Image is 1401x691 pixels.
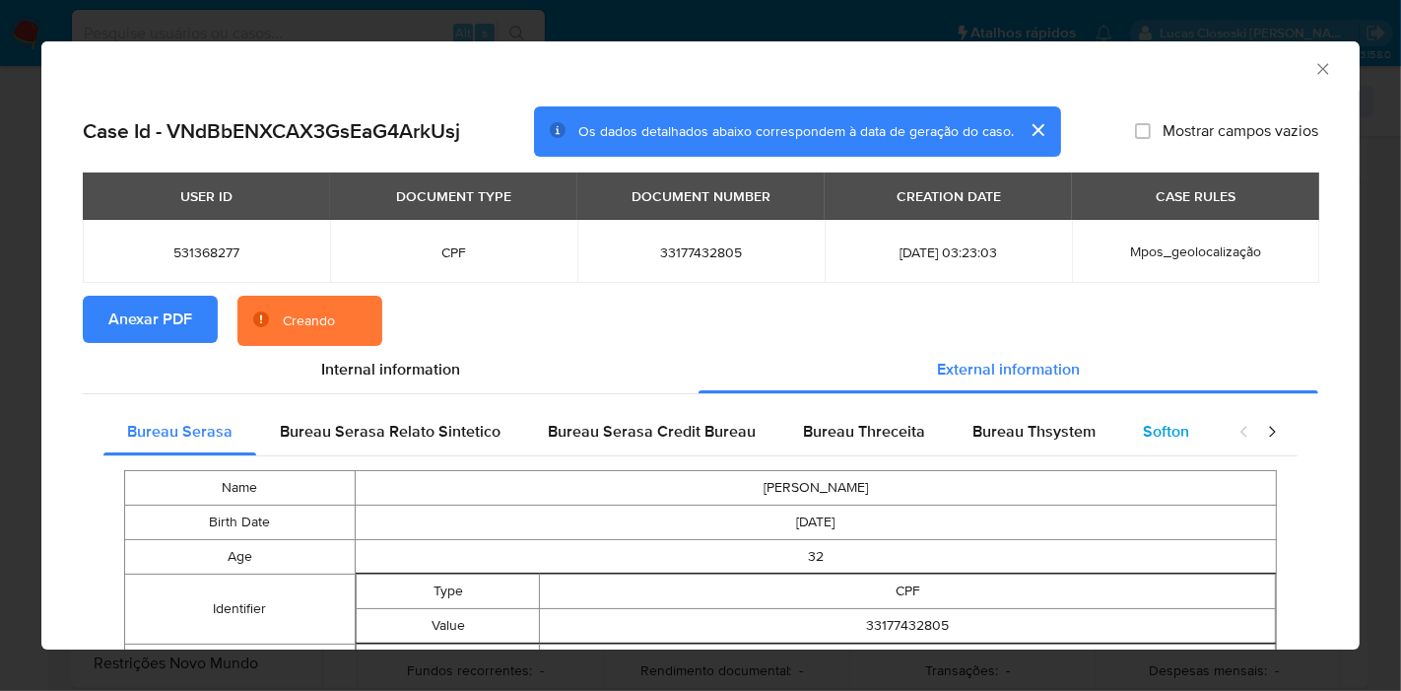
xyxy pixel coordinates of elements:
[354,243,554,261] span: CPF
[937,358,1080,380] span: External information
[540,609,1276,644] td: 33177432805
[1014,106,1061,154] button: cerrar
[321,358,460,380] span: Internal information
[355,471,1276,506] td: [PERSON_NAME]
[355,540,1276,575] td: 32
[972,420,1096,443] span: Bureau Thsystem
[280,420,500,443] span: Bureau Serasa Relato Sintetico
[83,118,460,144] h2: Case Id - VNdBbENXCAX3GsEaG4ArkUsj
[103,408,1219,455] div: Detailed external info
[356,609,540,644] td: Value
[125,506,356,540] td: Birth Date
[803,420,925,443] span: Bureau Threceita
[125,471,356,506] td: Name
[168,179,244,213] div: USER ID
[125,575,356,645] td: Identifier
[578,121,1014,141] span: Os dados detalhados abaixo correspondem à data de geração do caso.
[1143,420,1189,443] span: Softon
[885,179,1013,213] div: CREATION DATE
[83,346,1318,393] div: Detailed info
[83,296,218,343] button: Anexar PDF
[106,243,306,261] span: 531368277
[108,298,192,341] span: Anexar PDF
[355,506,1276,540] td: [DATE]
[601,243,801,261] span: 33177432805
[548,420,756,443] span: Bureau Serasa Credit Bureau
[540,645,1276,679] td: NIS
[1144,179,1247,213] div: CASE RULES
[1163,121,1318,141] span: Mostrar campos vazios
[384,179,523,213] div: DOCUMENT TYPE
[1130,242,1261,261] span: Mpos_geolocalização
[356,645,540,679] td: Type
[356,575,540,609] td: Type
[620,179,782,213] div: DOCUMENT NUMBER
[125,540,356,575] td: Age
[848,243,1048,261] span: [DATE] 03:23:03
[41,41,1360,650] div: closure-recommendation-modal
[283,311,335,331] div: Creando
[1135,123,1151,139] input: Mostrar campos vazios
[540,575,1276,609] td: CPF
[1313,59,1331,77] button: Fechar a janela
[127,420,233,443] span: Bureau Serasa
